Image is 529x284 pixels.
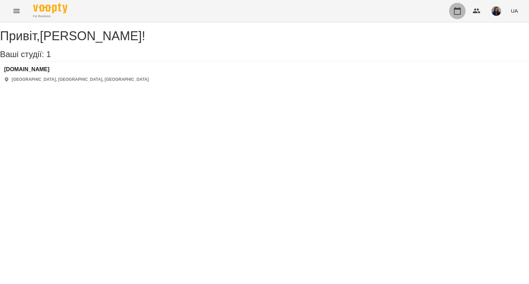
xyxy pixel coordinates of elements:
[491,6,501,16] img: ae595b08ead7d6d5f9af2f06f99573c6.jpeg
[508,4,521,17] button: UA
[46,50,51,59] span: 1
[511,7,518,14] span: UA
[12,77,149,83] p: [GEOGRAPHIC_DATA], [GEOGRAPHIC_DATA], [GEOGRAPHIC_DATA]
[4,66,149,73] a: [DOMAIN_NAME]
[8,3,25,19] button: Menu
[33,3,68,13] img: Voopty Logo
[33,14,68,19] span: For Business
